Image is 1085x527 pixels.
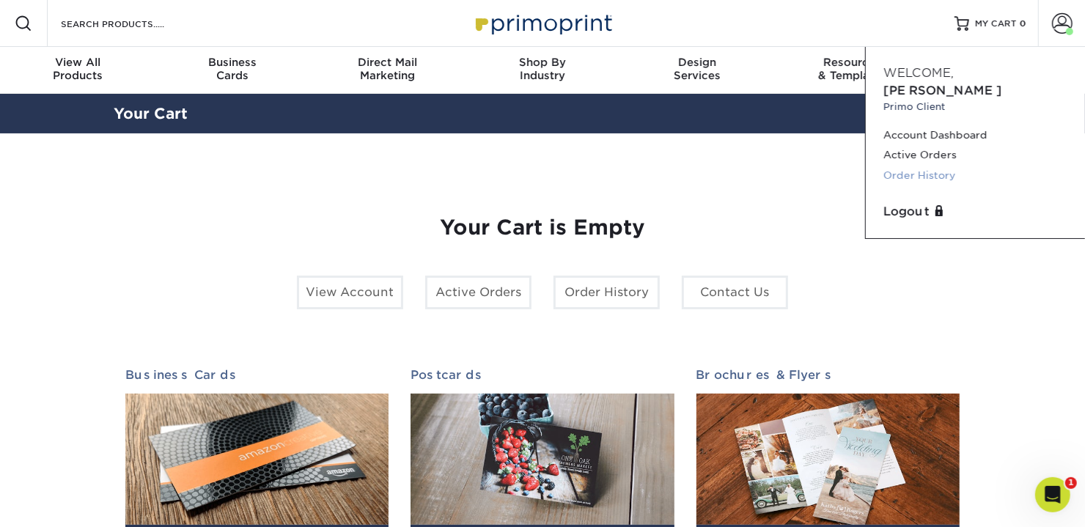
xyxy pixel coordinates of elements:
a: Resources& Templates [775,47,930,94]
a: Active Orders [883,145,1067,165]
span: Welcome, [883,66,954,80]
span: Shop By [465,56,619,69]
input: SEARCH PRODUCTS..... [59,15,202,32]
div: Industry [465,56,619,82]
span: 1 [1065,477,1077,489]
a: Direct MailMarketing [310,47,465,94]
a: Contact Us [682,276,788,309]
span: Business [155,56,309,69]
a: Account Dashboard [883,125,1067,145]
img: Business Cards [125,394,389,526]
div: Cards [155,56,309,82]
span: Design [620,56,775,69]
span: Resources [775,56,930,69]
img: Brochures & Flyers [696,394,960,526]
img: Postcards [411,394,674,526]
a: View Account [297,276,403,309]
span: Direct Mail [310,56,465,69]
span: [PERSON_NAME] [883,84,1002,97]
h2: Business Cards [125,368,389,382]
a: Order History [553,276,660,309]
span: MY CART [975,18,1017,30]
iframe: Google Customer Reviews [4,482,125,522]
h2: Brochures & Flyers [696,368,960,382]
div: Marketing [310,56,465,82]
a: Active Orders [425,276,532,309]
span: 0 [1020,18,1026,29]
a: Order History [883,166,1067,185]
a: DesignServices [620,47,775,94]
iframe: Intercom live chat [1035,477,1070,512]
small: Primo Client [883,100,1067,114]
a: Logout [883,203,1067,221]
h1: Your Cart is Empty [125,215,960,240]
img: Primoprint [469,7,616,39]
h2: Postcards [411,368,674,382]
div: Services [620,56,775,82]
div: & Templates [775,56,930,82]
a: BusinessCards [155,47,309,94]
a: Your Cart [114,105,188,122]
a: Shop ByIndustry [465,47,619,94]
